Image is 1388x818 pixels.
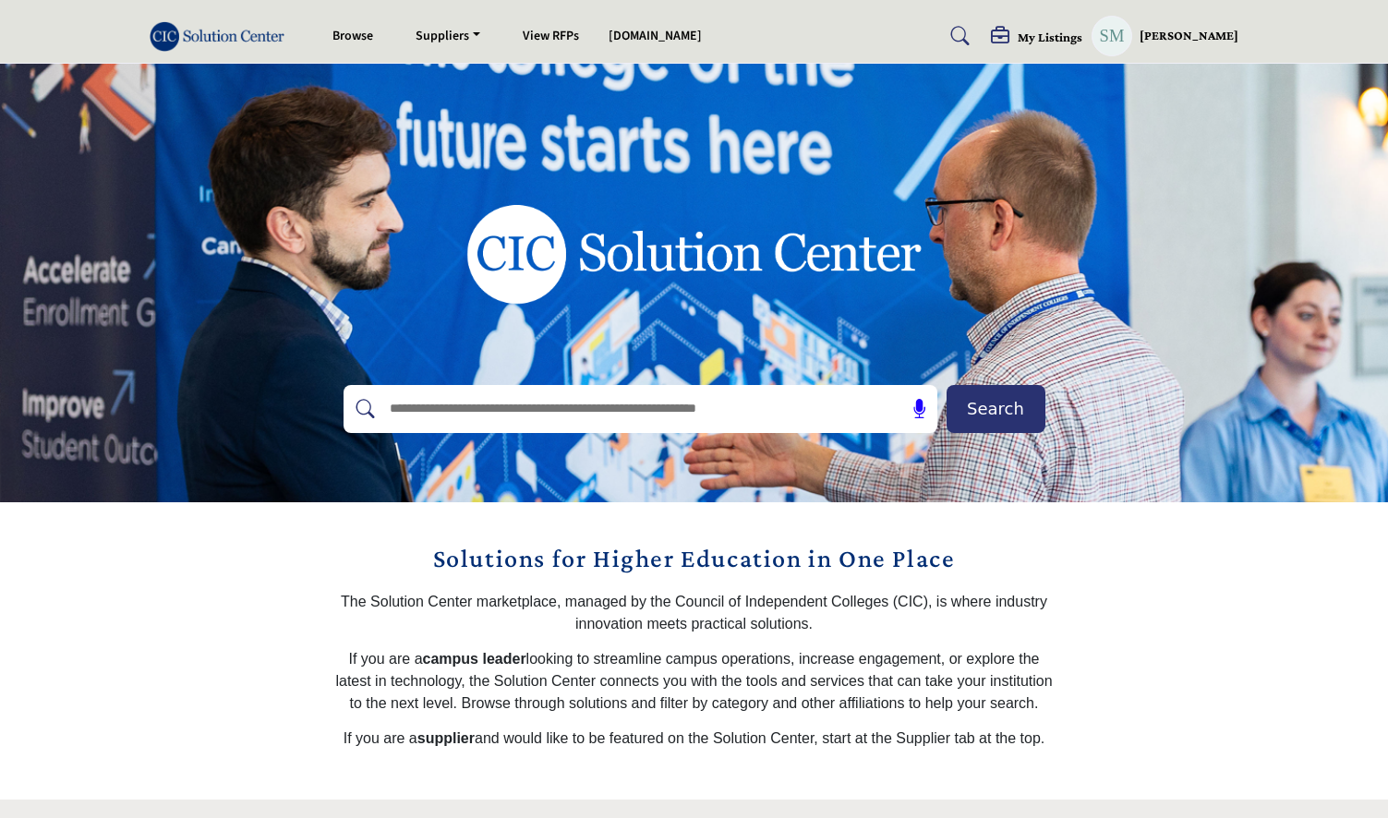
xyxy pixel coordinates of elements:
span: The Solution Center marketplace, managed by the Council of Independent Colleges (CIC), is where i... [341,594,1047,632]
button: Show hide supplier dropdown [1092,16,1132,56]
span: If you are a looking to streamline campus operations, increase engagement, or explore the latest ... [335,651,1052,711]
a: [DOMAIN_NAME] [609,27,702,45]
a: Suppliers [403,23,493,49]
img: Site Logo [150,21,294,52]
img: image [404,134,985,374]
span: If you are a and would like to be featured on the Solution Center, start at the Supplier tab at t... [344,730,1045,746]
h5: My Listings [1018,29,1082,45]
a: Search [933,21,982,51]
strong: supplier [417,730,475,746]
span: Search [967,396,1024,421]
h2: Solutions for Higher Education in One Place [334,539,1054,578]
button: Search [947,385,1045,433]
h5: [PERSON_NAME] [1140,27,1238,45]
a: View RFPs [523,27,579,45]
div: My Listings [991,27,1082,49]
strong: campus leader [423,651,526,667]
a: Browse [332,27,373,45]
